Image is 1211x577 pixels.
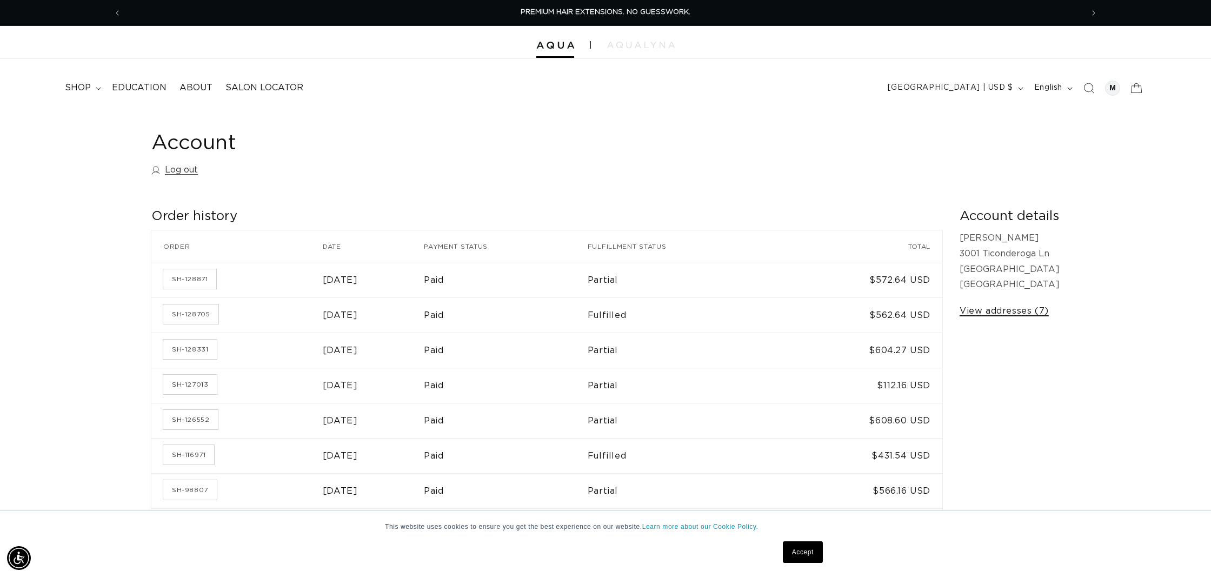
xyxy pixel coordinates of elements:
td: Paid [424,473,588,508]
td: Paid [424,508,588,543]
a: Log out [151,162,198,178]
time: [DATE] [323,381,358,390]
h1: Account [151,130,1060,157]
td: Paid [424,368,588,403]
a: Education [105,76,173,100]
button: English [1028,78,1077,98]
td: Paid [424,403,588,438]
span: Salon Locator [225,82,303,94]
td: $604.27 USD [784,333,943,368]
a: Salon Locator [219,76,310,100]
time: [DATE] [323,311,358,320]
a: Order number SH-116971 [163,445,214,465]
button: Previous announcement [105,3,129,23]
td: $562.64 USD [784,297,943,333]
a: About [173,76,219,100]
a: Order number SH-98807 [163,480,217,500]
time: [DATE] [323,487,358,495]
span: PREMIUM HAIR EXTENSIONS. NO GUESSWORK. [521,9,690,16]
summary: Search [1077,76,1101,100]
span: [GEOGRAPHIC_DATA] | USD $ [888,82,1013,94]
a: Order number SH-126552 [163,410,218,429]
td: $566.16 USD [784,473,943,508]
span: English [1034,82,1062,94]
td: Paid [424,297,588,333]
td: $421.06 USD [784,508,943,543]
h2: Account details [960,208,1060,225]
th: Total [784,230,943,263]
th: Fulfillment status [588,230,784,263]
a: Accept [783,541,823,563]
time: [DATE] [323,346,358,355]
a: Order number SH-128705 [163,304,218,324]
button: [GEOGRAPHIC_DATA] | USD $ [881,78,1028,98]
p: This website uses cookies to ensure you get the best experience on our website. [385,522,826,532]
img: aqualyna.com [607,42,675,48]
a: Order number SH-128331 [163,340,217,359]
td: Fulfilled [588,438,784,473]
time: [DATE] [323,416,358,425]
th: Date [323,230,424,263]
span: Education [112,82,167,94]
time: [DATE] [323,452,358,460]
th: Order [151,230,323,263]
h2: Order history [151,208,942,225]
td: Partial [588,403,784,438]
td: Partial [588,368,784,403]
td: Fulfilled [588,297,784,333]
span: shop [65,82,91,94]
td: Partial [588,508,784,543]
td: Paid [424,438,588,473]
td: Partial [588,263,784,298]
td: $608.60 USD [784,403,943,438]
a: View addresses (7) [960,303,1049,319]
td: Paid [424,333,588,368]
time: [DATE] [323,276,358,284]
th: Payment status [424,230,588,263]
td: Partial [588,333,784,368]
td: Partial [588,473,784,508]
button: Next announcement [1082,3,1106,23]
p: [PERSON_NAME] 3001 Ticonderoga Ln [GEOGRAPHIC_DATA] [GEOGRAPHIC_DATA] [960,230,1060,293]
td: $572.64 USD [784,263,943,298]
img: Aqua Hair Extensions [536,42,574,49]
span: About [179,82,212,94]
a: Order number SH-127013 [163,375,217,394]
td: $431.54 USD [784,438,943,473]
td: $112.16 USD [784,368,943,403]
a: Learn more about our Cookie Policy. [642,523,758,530]
summary: shop [58,76,105,100]
td: Paid [424,263,588,298]
div: Accessibility Menu [7,546,31,570]
a: Order number SH-128871 [163,269,216,289]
